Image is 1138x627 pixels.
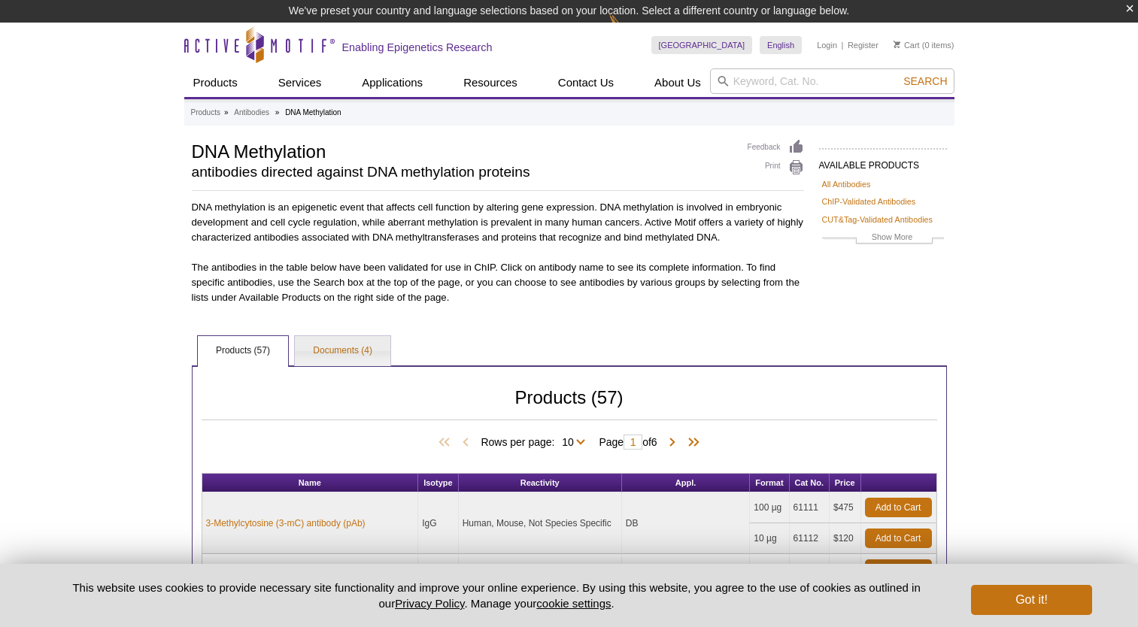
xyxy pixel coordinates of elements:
span: 6 [651,436,657,448]
span: Next Page [665,435,680,450]
img: Change Here [608,11,648,47]
span: Previous Page [458,435,473,450]
h2: AVAILABLE PRODUCTS [819,148,947,175]
td: $475 [830,554,861,585]
a: 3-Methylcytosine (3-mC) antibody (pAb) [206,516,366,530]
a: Print [748,159,804,176]
a: Services [269,68,331,97]
a: Products [191,106,220,120]
th: Price [830,474,861,492]
td: 100 µl [750,554,789,585]
th: Cat No. [790,474,830,492]
td: Human, Mouse, Not Species Specific [459,492,622,554]
a: About Us [645,68,710,97]
a: Antibodies [234,106,269,120]
h2: Products (57) [202,391,937,420]
td: 100 µg [750,492,789,523]
th: Reactivity [459,474,622,492]
li: (0 items) [894,36,954,54]
button: Got it! [971,585,1091,615]
li: » [275,108,280,117]
li: » [224,108,229,117]
img: Your Cart [894,41,900,48]
input: Keyword, Cat. No. [710,68,954,94]
span: Search [903,75,947,87]
li: | [842,36,844,54]
p: The antibodies in the table below have been validated for use in ChIP. Click on antibody name to ... [192,260,804,305]
li: DNA Methylation [285,108,341,117]
h2: antibodies directed against DNA methylation proteins [192,165,733,179]
a: Cart [894,40,920,50]
a: Documents (4) [295,336,390,366]
a: Feedback [748,139,804,156]
td: Human, Mouse, Not Species Specific [459,554,622,616]
button: Search [899,74,951,88]
td: 61112 [790,523,830,554]
p: This website uses cookies to provide necessary site functionality and improve your online experie... [47,580,947,611]
a: Resources [454,68,527,97]
a: English [760,36,802,54]
h2: Enabling Epigenetics Research [342,41,493,54]
a: Add to Cart [865,529,932,548]
a: Add to Cart [865,559,932,579]
a: All Antibodies [822,177,871,191]
a: Products (57) [198,336,288,366]
td: 61111 [790,492,830,523]
a: Privacy Policy [395,597,464,610]
td: Serum [418,554,458,616]
span: Page of [591,435,664,450]
th: Name [202,474,419,492]
span: Rows per page: [481,434,591,449]
th: Appl. [622,474,751,492]
a: Add to Cart [865,498,932,517]
a: Contact Us [549,68,623,97]
span: First Page [435,435,458,450]
a: CUT&Tag-Validated Antibodies [822,213,933,226]
a: Show More [822,230,944,247]
th: Isotype [418,474,458,492]
a: [GEOGRAPHIC_DATA] [651,36,753,54]
button: cookie settings [536,597,611,610]
td: DB [622,492,751,554]
a: Products [184,68,247,97]
p: DNA methylation is an epigenetic event that affects cell function by altering gene expression. DN... [192,200,804,245]
td: 10 µg [750,523,789,554]
th: Format [750,474,789,492]
td: IgG [418,492,458,554]
a: ChIP-Validated Antibodies [822,195,916,208]
td: DB, ICC, IF [622,554,751,616]
h1: DNA Methylation [192,139,733,162]
a: Login [817,40,837,50]
a: Register [848,40,879,50]
td: $120 [830,523,861,554]
a: Applications [353,68,432,97]
td: 61179 [790,554,830,585]
span: Last Page [680,435,703,450]
td: $475 [830,492,861,523]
